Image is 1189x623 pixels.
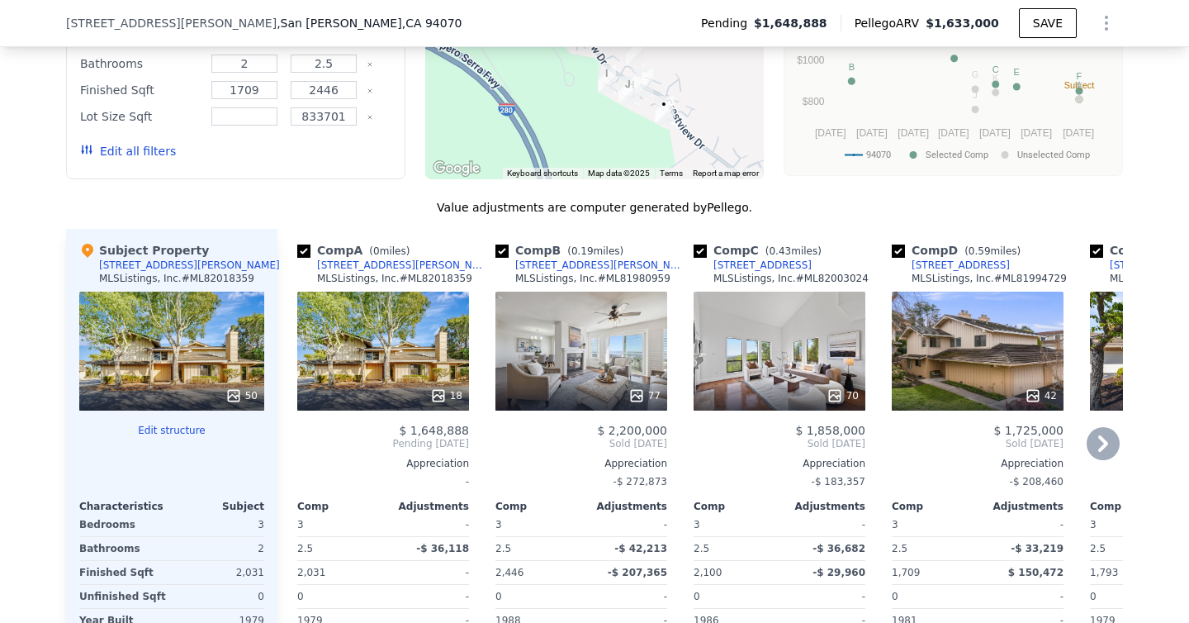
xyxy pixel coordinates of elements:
[367,114,373,121] button: Clear
[972,69,979,79] text: G
[812,476,865,487] span: -$ 183,357
[79,242,209,259] div: Subject Property
[297,500,383,513] div: Comp
[297,470,469,493] div: -
[892,259,1010,272] a: [STREET_ADDRESS]
[892,242,1027,259] div: Comp D
[175,585,264,608] div: 0
[1010,476,1063,487] span: -$ 208,460
[416,543,469,554] span: -$ 36,118
[66,199,1123,216] div: Value adjustments are computer generated by Pellego .
[507,168,578,179] button: Keyboard shortcuts
[981,585,1063,608] div: -
[362,245,416,257] span: ( miles)
[969,245,991,257] span: 0.59
[561,245,630,257] span: ( miles)
[367,61,373,68] button: Clear
[812,543,865,554] span: -$ 36,682
[175,561,264,584] div: 2,031
[297,437,469,450] span: Pending [DATE]
[79,424,264,437] button: Edit structure
[597,424,667,437] span: $ 2,200,000
[80,105,201,128] div: Lot Size Sqft
[515,259,687,272] div: [STREET_ADDRESS][PERSON_NAME]
[80,52,201,75] div: Bathrooms
[1064,80,1095,90] text: Subject
[701,15,754,31] span: Pending
[297,567,325,578] span: 2,031
[1021,127,1052,139] text: [DATE]
[1014,67,1020,77] text: E
[626,38,644,66] div: 10 Iris Lane
[79,561,168,584] div: Finished Sqft
[495,519,502,530] span: 3
[297,242,416,259] div: Comp A
[812,567,865,578] span: -$ 29,960
[1090,500,1176,513] div: Comp
[628,388,661,404] div: 77
[978,500,1063,513] div: Adjustments
[973,90,978,100] text: J
[912,259,1010,272] div: [STREET_ADDRESS]
[79,500,172,513] div: Characteristics
[495,567,523,578] span: 2,446
[1090,591,1097,602] span: 0
[1090,519,1097,530] span: 3
[713,259,812,272] div: [STREET_ADDRESS]
[1011,543,1063,554] span: -$ 33,219
[898,127,929,139] text: [DATE]
[1017,150,1090,160] text: Unselected Comp
[99,259,280,272] div: [STREET_ADDRESS][PERSON_NAME]
[1019,8,1077,38] button: SAVE
[694,500,779,513] div: Comp
[938,127,969,139] text: [DATE]
[981,513,1063,536] div: -
[892,537,974,560] div: 2.5
[99,272,254,285] div: MLSListings, Inc. # ML82018359
[79,513,168,536] div: Bedrooms
[495,537,578,560] div: 2.5
[1078,79,1080,89] text: I
[797,55,825,66] text: $1000
[495,457,667,470] div: Appreciation
[694,591,700,602] span: 0
[892,437,1063,450] span: Sold [DATE]
[694,519,700,530] span: 3
[694,457,865,470] div: Appreciation
[495,242,630,259] div: Comp B
[66,15,277,31] span: [STREET_ADDRESS][PERSON_NAME]
[1090,537,1172,560] div: 2.5
[172,500,264,513] div: Subject
[866,150,891,160] text: 94070
[1076,80,1082,90] text: H
[779,500,865,513] div: Adjustments
[1090,567,1118,578] span: 1,793
[383,500,469,513] div: Adjustments
[759,245,828,257] span: ( miles)
[495,437,667,450] span: Sold [DATE]
[783,513,865,536] div: -
[297,457,469,470] div: Appreciation
[495,259,687,272] a: [STREET_ADDRESS][PERSON_NAME]
[581,500,667,513] div: Adjustments
[693,169,759,178] a: Report a map error
[635,69,653,97] div: 20 Calypso Lane
[79,585,168,608] div: Unfinished Sqft
[1090,7,1123,40] button: Show Options
[656,97,675,125] div: 9 Lilly Lane
[892,519,898,530] span: 3
[588,169,650,178] span: Map data ©2025
[79,537,168,560] div: Bathrooms
[80,78,201,102] div: Finished Sqft
[317,272,472,285] div: MLSListings, Inc. # ML82018359
[598,65,616,93] div: 10 Azalea Lane
[175,537,264,560] div: 2
[515,272,670,285] div: MLSListings, Inc. # ML81980959
[618,76,637,104] div: 13 Calypso Lane
[849,62,855,72] text: B
[694,259,812,272] a: [STREET_ADDRESS]
[815,127,846,139] text: [DATE]
[399,424,469,437] span: $ 1,648,888
[912,272,1067,285] div: MLSListings, Inc. # ML81994729
[386,561,469,584] div: -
